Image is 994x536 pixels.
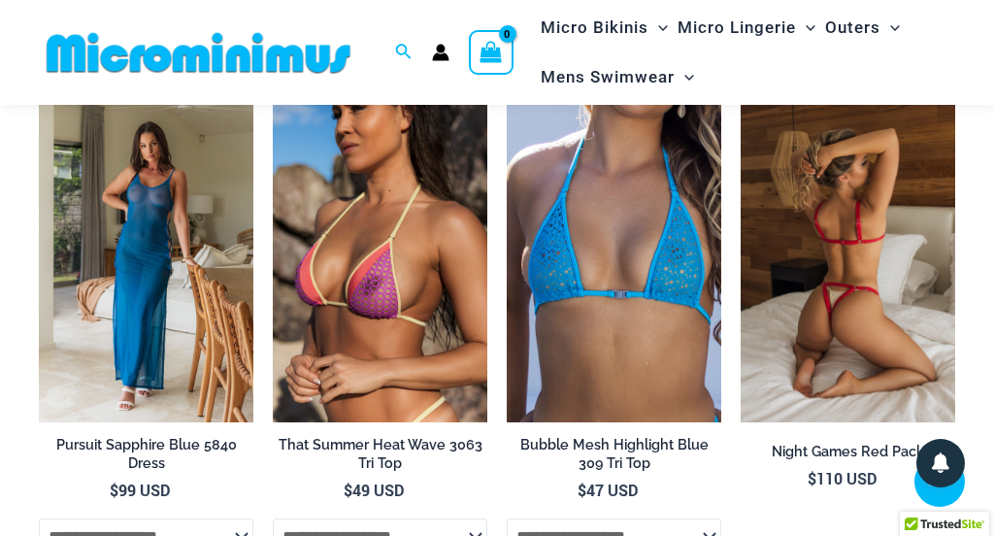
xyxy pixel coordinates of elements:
img: That Summer Heat Wave 3063 Tri Top 01 [273,100,487,422]
img: MM SHOP LOGO FLAT [39,31,358,75]
span: $ [344,480,352,500]
a: Night Games Red 1133 Bralette 6133 Thong 04Night Games Red 1133 Bralette 6133 Thong 06Night Games... [741,100,955,422]
bdi: 110 USD [808,468,877,488]
a: Pursuit Sapphire Blue 5840 Dress 02Pursuit Sapphire Blue 5840 Dress 04Pursuit Sapphire Blue 5840 ... [39,100,253,422]
span: $ [808,468,816,488]
h2: Bubble Mesh Highlight Blue 309 Tri Top [507,436,721,472]
span: Menu Toggle [796,3,815,52]
span: Outers [825,3,880,52]
span: Micro Bikinis [541,3,648,52]
img: Pursuit Sapphire Blue 5840 Dress 02 [39,100,253,422]
span: Mens Swimwear [541,52,675,102]
a: Night Games Red Pack [741,443,955,468]
a: Bubble Mesh Highlight Blue 309 Tri Top [507,436,721,480]
h2: That Summer Heat Wave 3063 Tri Top [273,436,487,472]
img: Night Games Red 1133 Bralette 6133 Thong 06 [741,100,955,422]
span: $ [110,480,118,500]
bdi: 99 USD [110,480,170,500]
a: Mens SwimwearMenu ToggleMenu Toggle [536,52,699,102]
span: Menu Toggle [675,52,694,102]
a: Search icon link [395,41,413,65]
a: Micro BikinisMenu ToggleMenu Toggle [536,3,673,52]
bdi: 49 USD [344,480,404,500]
h2: Night Games Red Pack [741,443,955,461]
h2: Pursuit Sapphire Blue 5840 Dress [39,436,253,472]
a: That Summer Heat Wave 3063 Tri Top 01That Summer Heat Wave 3063 Tri Top 4303 Micro Bottom 02That ... [273,100,487,422]
a: Micro LingerieMenu ToggleMenu Toggle [673,3,820,52]
span: Menu Toggle [648,3,668,52]
img: Bubble Mesh Highlight Blue 309 Tri Top 4 [507,100,721,422]
a: That Summer Heat Wave 3063 Tri Top [273,436,487,480]
span: Menu Toggle [880,3,900,52]
bdi: 47 USD [578,480,638,500]
span: $ [578,480,586,500]
a: Account icon link [432,44,449,61]
a: Pursuit Sapphire Blue 5840 Dress [39,436,253,480]
a: View Shopping Cart, empty [469,30,514,75]
a: OutersMenu ToggleMenu Toggle [820,3,905,52]
span: Micro Lingerie [678,3,796,52]
a: Bubble Mesh Highlight Blue 309 Tri Top 4Bubble Mesh Highlight Blue 309 Tri Top 469 Thong 04Bubble... [507,100,721,422]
